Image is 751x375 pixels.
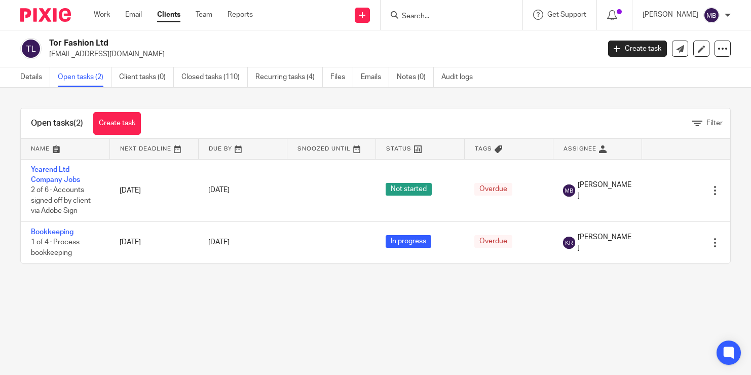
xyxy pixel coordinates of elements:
a: Work [94,10,110,20]
a: Client tasks (0) [119,67,174,87]
span: [DATE] [208,187,230,194]
a: Details [20,67,50,87]
a: Files [330,67,353,87]
img: Pixie [20,8,71,22]
span: Filter [706,120,723,127]
td: [DATE] [109,159,198,221]
span: [PERSON_NAME] [578,180,631,201]
p: [PERSON_NAME] [643,10,698,20]
a: Clients [157,10,180,20]
span: Snoozed Until [297,146,351,152]
a: Yearend Ltd Company Jobs [31,166,80,183]
span: 1 of 4 · Process bookkeeping [31,239,80,256]
a: Audit logs [441,67,480,87]
img: svg%3E [703,7,720,23]
span: Get Support [547,11,586,18]
a: Create task [608,41,667,57]
a: Notes (0) [397,67,434,87]
a: Team [196,10,212,20]
input: Search [401,12,492,21]
span: Overdue [474,183,512,196]
img: svg%3E [20,38,42,59]
span: Tags [475,146,492,152]
span: In progress [386,235,431,248]
a: Create task [93,112,141,135]
a: Reports [228,10,253,20]
span: [DATE] [208,239,230,246]
span: Not started [386,183,432,196]
a: Open tasks (2) [58,67,111,87]
img: svg%3E [563,184,575,197]
a: Recurring tasks (4) [255,67,323,87]
span: 2 of 6 · Accounts signed off by client via Adobe Sign [31,186,91,214]
a: Closed tasks (110) [181,67,248,87]
h2: Tor Fashion Ltd [49,38,484,49]
span: [PERSON_NAME] [578,232,631,253]
span: Status [386,146,411,152]
a: Emails [361,67,389,87]
span: Overdue [474,235,512,248]
h1: Open tasks [31,118,83,129]
p: [EMAIL_ADDRESS][DOMAIN_NAME] [49,49,593,59]
span: (2) [73,119,83,127]
td: [DATE] [109,221,198,263]
a: Bookkeeping [31,229,73,236]
img: svg%3E [563,237,575,249]
a: Email [125,10,142,20]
